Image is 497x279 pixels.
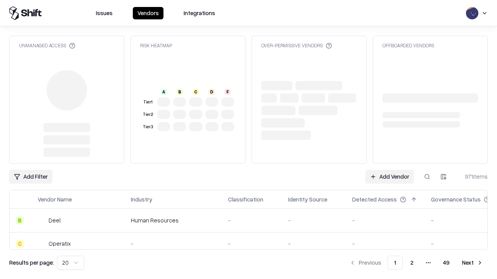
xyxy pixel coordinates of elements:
img: Deel [38,217,45,224]
button: Next [457,256,488,270]
div: Classification [228,195,263,203]
div: Tier 1 [142,99,154,105]
img: Operatix [38,240,45,248]
div: Tier 3 [142,124,154,130]
button: Integrations [179,7,220,19]
div: Offboarded Vendors [382,42,434,49]
button: Issues [91,7,117,19]
nav: pagination [345,256,488,270]
div: Industry [131,195,152,203]
div: B [177,89,183,95]
div: - [352,239,419,248]
p: Results per page: [9,258,54,267]
div: Risk Heatmap [140,42,172,49]
button: Vendors [133,7,163,19]
div: - [228,239,276,248]
div: Identity Source [288,195,327,203]
div: - [288,239,340,248]
div: Deel [49,216,61,224]
div: - [288,216,340,224]
a: Add Vendor [365,170,414,184]
button: 2 [404,256,420,270]
div: - [228,216,276,224]
div: Tier 2 [142,111,154,118]
div: Over-Permissive Vendors [261,42,332,49]
div: - [352,216,419,224]
div: Unmanaged Access [19,42,75,49]
button: 1 [388,256,403,270]
div: Vendor Name [38,195,72,203]
button: Add Filter [9,170,52,184]
div: F [224,89,231,95]
div: B [16,217,24,224]
div: C [193,89,199,95]
div: Detected Access [352,195,397,203]
div: D [209,89,215,95]
div: Human Resources [131,216,215,224]
button: 49 [437,256,456,270]
div: C [16,240,24,248]
div: A [161,89,167,95]
div: - [131,239,215,248]
div: Governance Status [431,195,481,203]
div: 971 items [457,172,488,181]
div: Operatix [49,239,71,248]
